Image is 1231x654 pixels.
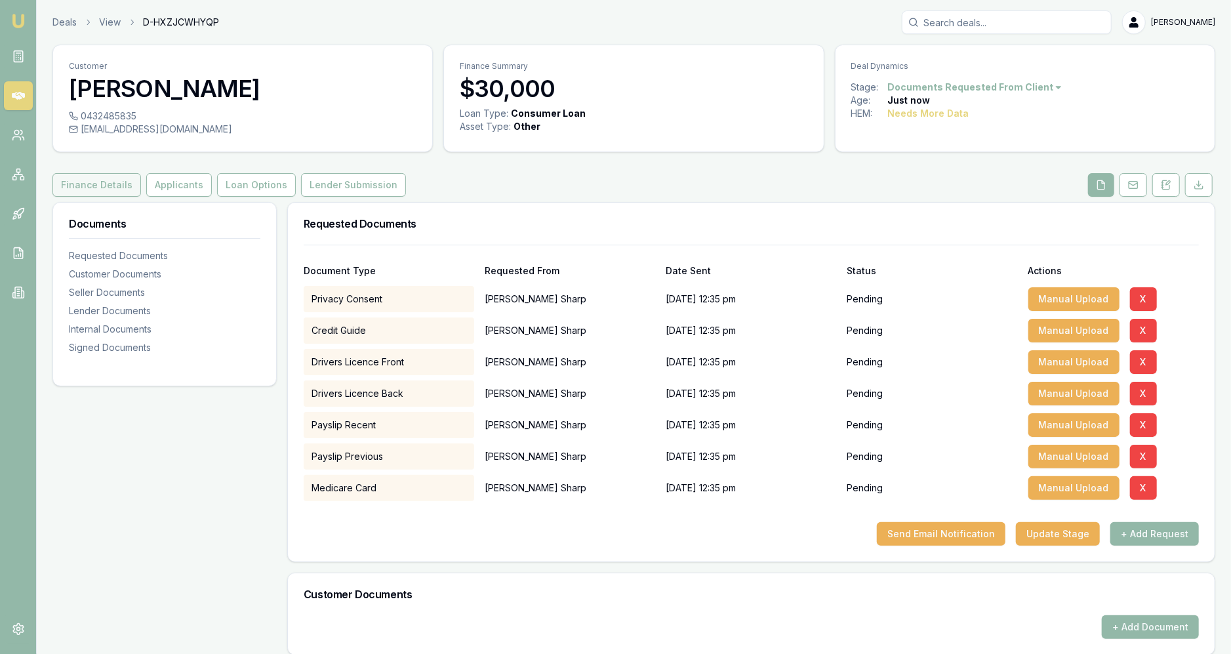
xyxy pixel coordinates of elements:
a: Loan Options [214,173,298,197]
p: Pending [847,293,883,306]
div: Payslip Recent [304,412,474,438]
div: Internal Documents [69,323,260,336]
button: Manual Upload [1028,445,1120,468]
button: Send Email Notification [877,522,1005,546]
div: [DATE] 12:35 pm [666,412,836,438]
div: Requested Documents [69,249,260,262]
div: Payslip Previous [304,443,474,470]
button: Manual Upload [1028,350,1120,374]
p: Deal Dynamics [851,61,1199,72]
button: Finance Details [52,173,141,197]
div: [DATE] 12:35 pm [666,349,836,375]
p: [PERSON_NAME] Sharp [485,412,655,438]
p: [PERSON_NAME] Sharp [485,286,655,312]
a: Deals [52,16,77,29]
button: X [1130,445,1157,468]
div: Seller Documents [69,286,260,299]
button: Lender Submission [301,173,406,197]
button: + Add Request [1110,522,1199,546]
h3: $30,000 [460,75,807,102]
div: 0432485835 [69,110,416,123]
div: Actions [1028,266,1199,276]
div: Signed Documents [69,341,260,354]
button: Documents Requested From Client [888,81,1063,94]
div: Medicare Card [304,475,474,501]
div: Lender Documents [69,304,260,317]
div: Privacy Consent [304,286,474,312]
div: Stage: [851,81,888,94]
button: X [1130,476,1157,500]
p: Pending [847,481,883,495]
button: X [1130,382,1157,405]
p: Pending [847,450,883,463]
a: Applicants [144,173,214,197]
div: [DATE] 12:35 pm [666,380,836,407]
button: Update Stage [1016,522,1100,546]
div: [EMAIL_ADDRESS][DOMAIN_NAME] [69,123,416,136]
div: HEM: [851,107,888,120]
div: Customer Documents [69,268,260,281]
p: [PERSON_NAME] Sharp [485,475,655,501]
button: Manual Upload [1028,413,1120,437]
img: emu-icon-u.png [10,13,26,29]
p: Finance Summary [460,61,807,72]
a: Lender Submission [298,173,409,197]
div: Status [847,266,1018,276]
button: Manual Upload [1028,382,1120,405]
div: [DATE] 12:35 pm [666,443,836,470]
div: Just now [888,94,931,107]
div: Consumer Loan [511,107,586,120]
button: X [1130,413,1157,437]
div: Other [514,120,540,133]
h3: Documents [69,218,260,229]
div: Drivers Licence Back [304,380,474,407]
div: [DATE] 12:35 pm [666,475,836,501]
button: Manual Upload [1028,476,1120,500]
button: + Add Document [1102,615,1199,639]
a: Finance Details [52,173,144,197]
button: Loan Options [217,173,296,197]
div: Needs More Data [888,107,969,120]
p: Pending [847,387,883,400]
button: X [1130,350,1157,374]
button: Applicants [146,173,212,197]
div: Age: [851,94,888,107]
p: Pending [847,324,883,337]
nav: breadcrumb [52,16,219,29]
button: Manual Upload [1028,319,1120,342]
h3: [PERSON_NAME] [69,75,416,102]
button: X [1130,287,1157,311]
p: [PERSON_NAME] Sharp [485,380,655,407]
div: Document Type [304,266,474,276]
button: Manual Upload [1028,287,1120,311]
input: Search deals [902,10,1112,34]
p: Pending [847,356,883,369]
span: [PERSON_NAME] [1151,17,1215,28]
p: [PERSON_NAME] Sharp [485,349,655,375]
span: D-HXZJCWHYQP [143,16,219,29]
div: Date Sent [666,266,836,276]
div: Asset Type : [460,120,511,133]
button: X [1130,319,1157,342]
div: Loan Type: [460,107,508,120]
div: [DATE] 12:35 pm [666,317,836,344]
h3: Customer Documents [304,589,1199,600]
p: [PERSON_NAME] Sharp [485,317,655,344]
p: [PERSON_NAME] Sharp [485,443,655,470]
h3: Requested Documents [304,218,1199,229]
div: Credit Guide [304,317,474,344]
a: View [99,16,121,29]
p: Customer [69,61,416,72]
div: Drivers Licence Front [304,349,474,375]
div: Requested From [485,266,655,276]
p: Pending [847,419,883,432]
div: [DATE] 12:35 pm [666,286,836,312]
